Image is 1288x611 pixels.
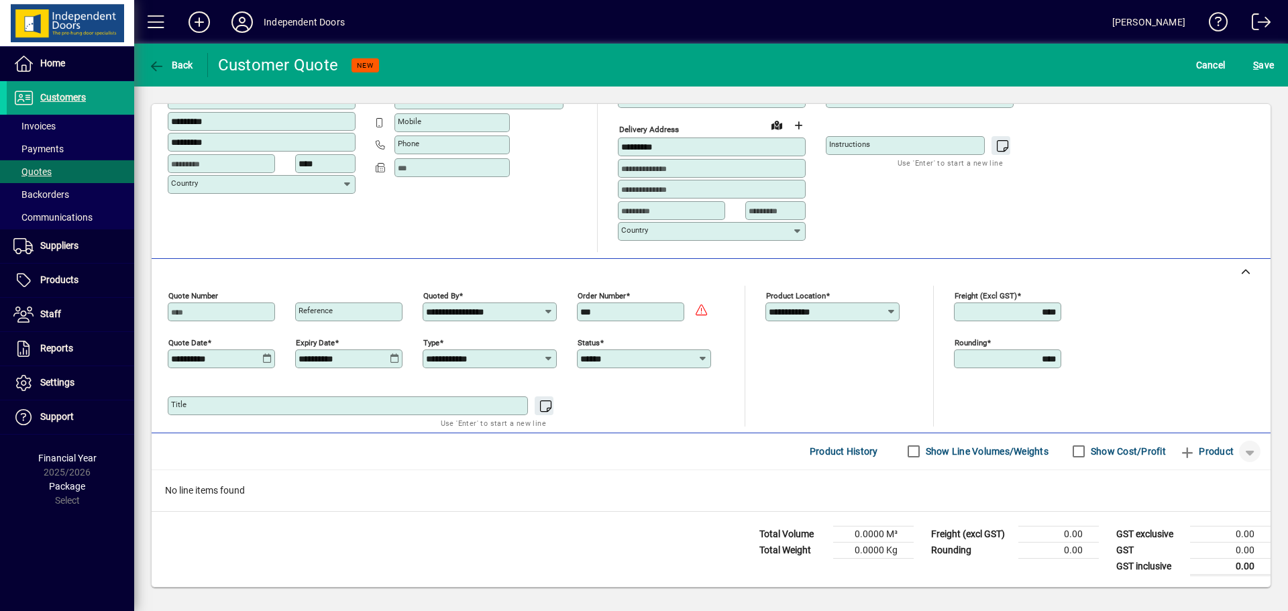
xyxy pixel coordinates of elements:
[833,542,914,558] td: 0.0000 Kg
[296,337,335,347] mat-label: Expiry date
[7,206,134,229] a: Communications
[1199,3,1228,46] a: Knowledge Base
[924,542,1018,558] td: Rounding
[423,290,459,300] mat-label: Quoted by
[1088,445,1166,458] label: Show Cost/Profit
[168,337,207,347] mat-label: Quote date
[13,189,69,200] span: Backorders
[7,332,134,366] a: Reports
[7,183,134,206] a: Backorders
[13,212,93,223] span: Communications
[1190,526,1271,542] td: 0.00
[766,114,788,135] a: View on map
[145,53,197,77] button: Back
[40,274,78,285] span: Products
[829,140,870,149] mat-label: Instructions
[7,47,134,80] a: Home
[578,337,600,347] mat-label: Status
[923,445,1049,458] label: Show Line Volumes/Weights
[1253,54,1274,76] span: ave
[1190,542,1271,558] td: 0.00
[1110,526,1190,542] td: GST exclusive
[13,121,56,131] span: Invoices
[40,240,78,251] span: Suppliers
[264,11,345,33] div: Independent Doors
[766,290,826,300] mat-label: Product location
[7,264,134,297] a: Products
[40,377,74,388] span: Settings
[1196,54,1226,76] span: Cancel
[804,439,883,463] button: Product History
[955,290,1017,300] mat-label: Freight (excl GST)
[13,144,64,154] span: Payments
[1110,542,1190,558] td: GST
[1112,11,1185,33] div: [PERSON_NAME]
[1242,3,1271,46] a: Logout
[40,411,74,422] span: Support
[1253,60,1258,70] span: S
[148,60,193,70] span: Back
[1179,441,1234,462] span: Product
[168,290,218,300] mat-label: Quote number
[398,117,421,126] mat-label: Mobile
[152,470,1271,511] div: No line items found
[898,155,1003,170] mat-hint: Use 'Enter' to start a new line
[423,337,439,347] mat-label: Type
[1173,439,1240,463] button: Product
[753,542,833,558] td: Total Weight
[1250,53,1277,77] button: Save
[1018,526,1099,542] td: 0.00
[134,53,208,77] app-page-header-button: Back
[441,415,546,431] mat-hint: Use 'Enter' to start a new line
[7,160,134,183] a: Quotes
[218,54,339,76] div: Customer Quote
[357,61,374,70] span: NEW
[810,441,878,462] span: Product History
[1190,558,1271,575] td: 0.00
[13,166,52,177] span: Quotes
[49,481,85,492] span: Package
[788,115,809,136] button: Choose address
[171,178,198,188] mat-label: Country
[753,526,833,542] td: Total Volume
[1193,53,1229,77] button: Cancel
[1018,542,1099,558] td: 0.00
[1110,558,1190,575] td: GST inclusive
[7,400,134,434] a: Support
[221,10,264,34] button: Profile
[7,137,134,160] a: Payments
[955,337,987,347] mat-label: Rounding
[7,366,134,400] a: Settings
[7,229,134,263] a: Suppliers
[299,306,333,315] mat-label: Reference
[833,526,914,542] td: 0.0000 M³
[40,309,61,319] span: Staff
[171,400,186,409] mat-label: Title
[40,92,86,103] span: Customers
[40,343,73,353] span: Reports
[178,10,221,34] button: Add
[398,139,419,148] mat-label: Phone
[38,453,97,463] span: Financial Year
[7,115,134,137] a: Invoices
[40,58,65,68] span: Home
[578,290,626,300] mat-label: Order number
[7,298,134,331] a: Staff
[924,526,1018,542] td: Freight (excl GST)
[621,225,648,235] mat-label: Country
